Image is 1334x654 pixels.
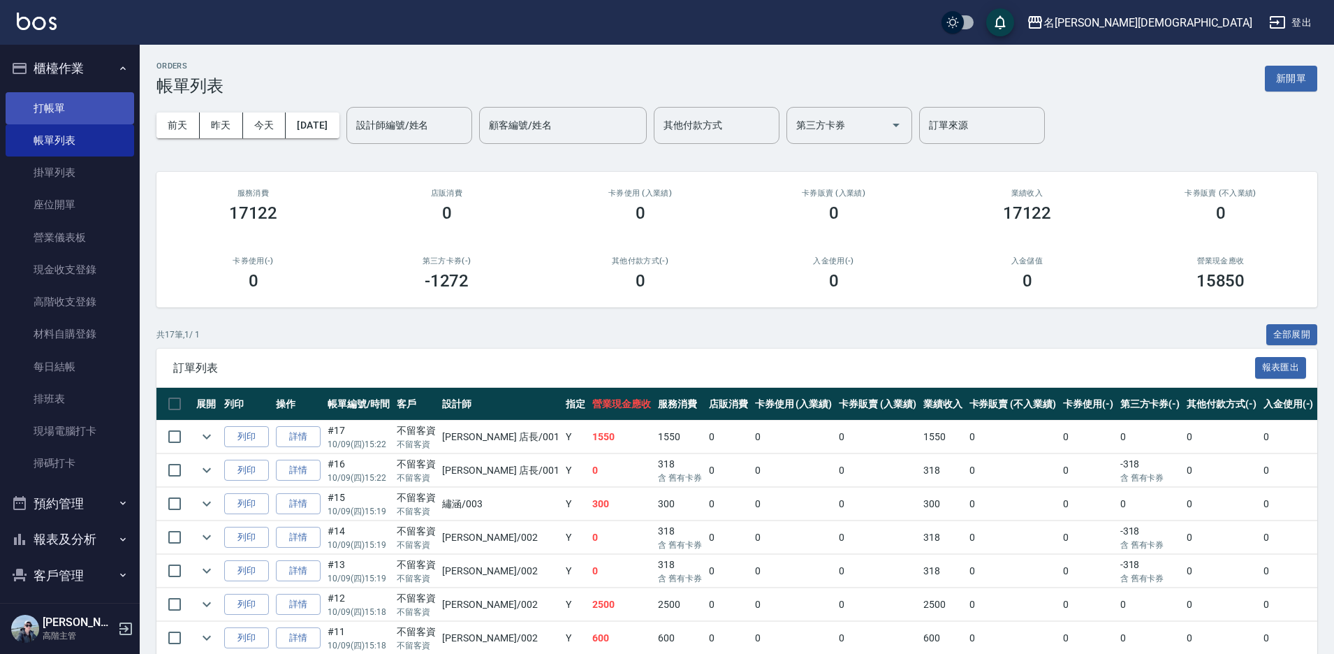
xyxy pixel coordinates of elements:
td: 0 [1117,588,1184,621]
th: 業績收入 [920,388,966,421]
td: 0 [1060,588,1117,621]
h2: 入金使用(-) [754,256,914,266]
th: 第三方卡券(-) [1117,388,1184,421]
button: expand row [196,527,217,548]
img: Logo [17,13,57,30]
button: 前天 [156,112,200,138]
a: 新開單 [1265,71,1317,85]
td: -318 [1117,454,1184,487]
td: 0 [1183,488,1260,521]
th: 其他付款方式(-) [1183,388,1260,421]
div: 不留客資 [397,591,436,606]
a: 詳情 [276,426,321,448]
td: #16 [324,454,393,487]
td: 0 [705,555,752,588]
td: 繡涵 /003 [439,488,562,521]
td: 0 [752,588,836,621]
td: 2500 [654,588,705,621]
th: 展開 [193,388,221,421]
td: Y [562,488,589,521]
p: 10/09 (四) 15:18 [328,606,390,618]
td: [PERSON_NAME] /002 [439,521,562,554]
h2: 入金儲值 [947,256,1107,266]
button: expand row [196,560,217,581]
td: 0 [1260,454,1317,487]
p: 10/09 (四) 15:22 [328,472,390,484]
th: 入金使用(-) [1260,388,1317,421]
td: 0 [1117,421,1184,453]
td: 0 [1183,588,1260,621]
p: 含 舊有卡券 [658,472,702,484]
button: 列印 [224,527,269,548]
td: 0 [966,588,1060,621]
td: 300 [654,488,705,521]
button: 報表及分析 [6,521,134,558]
th: 客戶 [393,388,439,421]
td: 2500 [589,588,654,621]
td: 0 [1260,521,1317,554]
td: 0 [1260,555,1317,588]
td: 0 [1060,421,1117,453]
h3: 0 [1216,203,1226,223]
button: [DATE] [286,112,339,138]
td: 0 [589,454,654,487]
button: 櫃檯作業 [6,50,134,87]
td: Y [562,588,589,621]
h2: 營業現金應收 [1141,256,1300,266]
td: 0 [705,488,752,521]
p: 含 舊有卡券 [1120,472,1180,484]
td: 0 [752,454,836,487]
h5: [PERSON_NAME] [43,616,114,630]
h3: 17122 [229,203,278,223]
a: 詳情 [276,460,321,481]
h3: 0 [636,203,645,223]
td: 0 [966,521,1060,554]
td: 0 [752,555,836,588]
p: 不留客資 [397,606,436,618]
h2: 業績收入 [947,189,1107,198]
div: 不留客資 [397,490,436,505]
th: 設計師 [439,388,562,421]
td: 0 [752,421,836,453]
td: 2500 [920,588,966,621]
td: 300 [920,488,966,521]
th: 卡券販賣 (入業績) [835,388,920,421]
p: 10/09 (四) 15:18 [328,639,390,652]
td: 318 [920,555,966,588]
h2: 卡券販賣 (入業績) [754,189,914,198]
h3: 0 [636,271,645,291]
h3: 服務消費 [173,189,333,198]
p: 不留客資 [397,438,436,451]
p: 含 舊有卡券 [1120,539,1180,551]
td: #12 [324,588,393,621]
td: 0 [966,555,1060,588]
button: expand row [196,460,217,481]
img: Person [11,615,39,643]
td: 0 [1183,521,1260,554]
td: 0 [1183,421,1260,453]
td: 0 [1117,488,1184,521]
td: 318 [920,521,966,554]
p: 不留客資 [397,572,436,585]
button: Open [885,114,907,136]
p: 不留客資 [397,472,436,484]
td: 0 [1183,454,1260,487]
a: 詳情 [276,560,321,582]
div: 不留客資 [397,423,436,438]
td: 0 [1060,488,1117,521]
td: [PERSON_NAME] /002 [439,555,562,588]
p: 含 舊有卡券 [1120,572,1180,585]
h2: 第三方卡券(-) [367,256,527,266]
div: 不留客資 [397,524,436,539]
td: 0 [835,521,920,554]
th: 店販消費 [705,388,752,421]
th: 帳單編號/時間 [324,388,393,421]
p: 含 舊有卡券 [658,539,702,551]
h3: -1272 [425,271,469,291]
button: 列印 [224,627,269,649]
td: 318 [654,521,705,554]
td: 0 [705,454,752,487]
a: 營業儀表板 [6,221,134,254]
td: 0 [705,521,752,554]
td: 0 [1260,421,1317,453]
